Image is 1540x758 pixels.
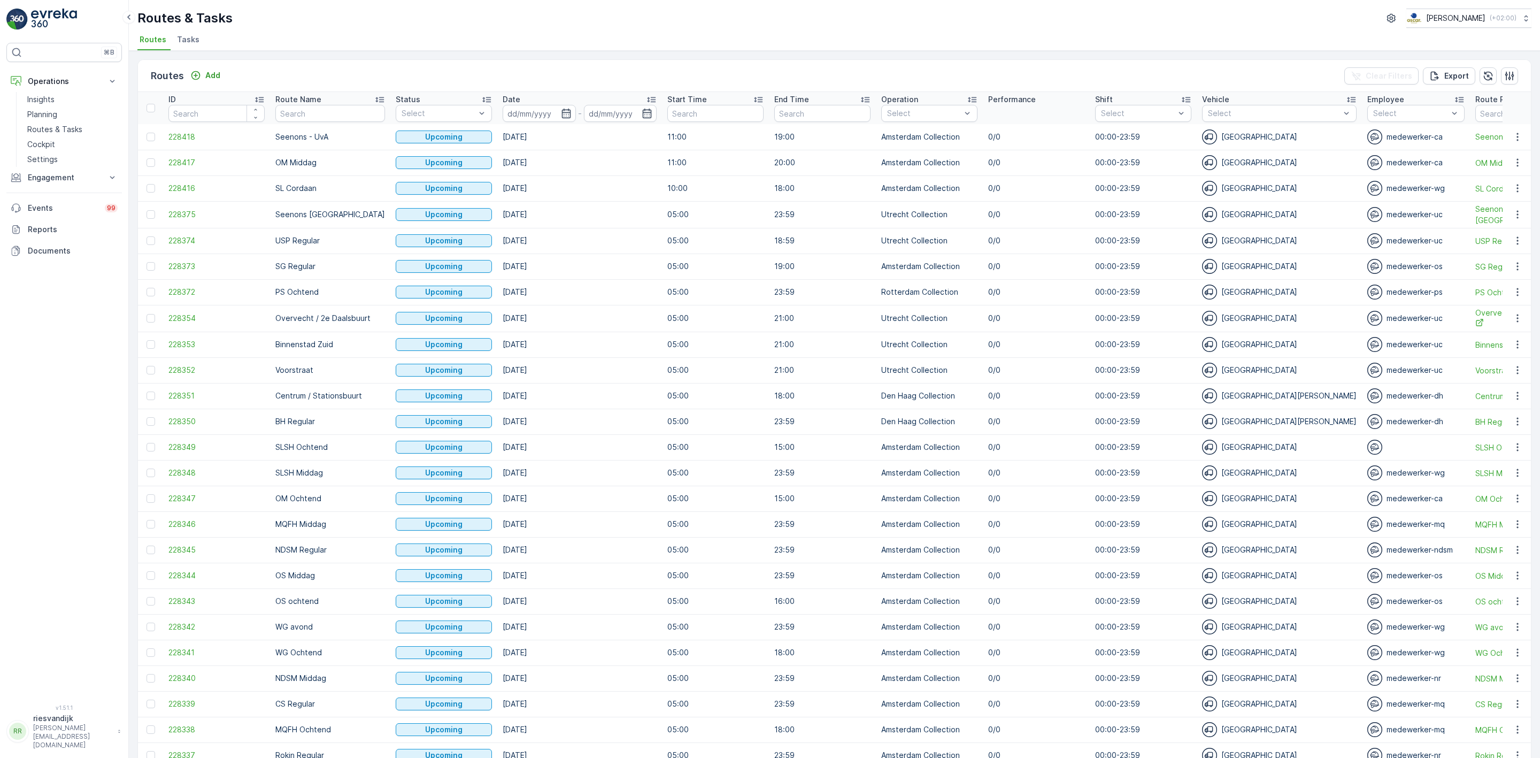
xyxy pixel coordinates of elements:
a: 228344 [168,570,265,581]
p: ( +02:00 ) [1490,14,1516,22]
p: Route Name [275,94,321,105]
div: Toggle Row Selected [147,597,155,606]
span: 228342 [168,622,265,632]
p: Amsterdam Collection [881,132,977,142]
td: [DATE] [497,563,662,588]
a: 228339 [168,699,265,709]
a: Events99 [6,197,122,219]
button: RRriesvandijk[PERSON_NAME][EMAIL_ADDRESS][DOMAIN_NAME] [6,713,122,749]
img: svg%3e [1367,517,1382,532]
button: [PERSON_NAME](+02:00) [1406,9,1531,28]
img: logo_light-DOdMpM7g.png [31,9,77,30]
td: [DATE] [497,332,662,357]
a: 228375 [168,209,265,220]
img: svg%3e [1367,233,1382,248]
img: svg%3e [1202,491,1217,506]
a: 228348 [168,468,265,478]
a: 228418 [168,132,265,142]
p: Upcoming [425,157,463,168]
td: [DATE] [497,254,662,279]
p: Employee [1367,94,1404,105]
img: svg%3e [1367,414,1382,429]
td: [DATE] [497,717,662,742]
a: Cockpit [23,137,122,152]
p: Upcoming [425,519,463,530]
img: svg%3e [1202,233,1217,248]
td: [DATE] [497,511,662,537]
td: [DATE] [497,691,662,717]
span: Tasks [177,34,199,45]
img: svg%3e [1202,619,1217,634]
p: Operation [881,94,918,105]
a: 228352 [168,365,265,376]
td: [DATE] [497,434,662,460]
td: [DATE] [497,305,662,332]
div: Toggle Row Selected [147,546,155,554]
div: Toggle Row Selected [147,674,155,683]
p: Start Time [667,94,707,105]
p: [PERSON_NAME][EMAIL_ADDRESS][DOMAIN_NAME] [33,724,112,749]
span: 228354 [168,313,265,324]
p: Events [28,203,98,213]
p: Engagement [28,172,101,183]
a: Routes & Tasks [23,122,122,137]
a: 228372 [168,287,265,297]
p: Upcoming [425,673,463,684]
p: 19:00 [774,132,871,142]
img: svg%3e [1202,671,1217,686]
div: Toggle Row Selected [147,623,155,631]
a: 228351 [168,391,265,401]
p: Upcoming [425,183,463,194]
div: Toggle Row Selected [147,417,155,426]
div: Toggle Row Selected [147,443,155,451]
input: dd/mm/yyyy [584,105,657,122]
button: Engagement [6,167,122,188]
a: Planning [23,107,122,122]
div: Toggle Row Selected [147,314,155,323]
div: Toggle Row Selected [147,700,155,708]
input: Search [774,105,871,122]
p: Status [396,94,420,105]
button: Upcoming [396,131,492,143]
span: 228417 [168,157,265,168]
p: Route Plan [1475,94,1515,105]
div: Toggle Row Selected [147,494,155,503]
a: 228374 [168,235,265,246]
p: Upcoming [425,570,463,581]
a: 228349 [168,442,265,453]
a: Reports [6,219,122,240]
a: 228347 [168,493,265,504]
p: Planning [27,109,57,120]
p: Reports [28,224,118,235]
p: Shift [1095,94,1113,105]
div: Toggle Row Selected [147,262,155,271]
p: Upcoming [425,724,463,735]
p: - [578,107,582,120]
span: 228343 [168,596,265,607]
img: svg%3e [1202,388,1217,403]
div: Toggle Row Selected [147,392,155,400]
img: svg%3e [1202,722,1217,737]
a: 228345 [168,545,265,555]
td: [DATE] [497,383,662,409]
p: Upcoming [425,209,463,220]
p: 99 [107,204,115,212]
p: End Time [774,94,809,105]
span: 228346 [168,519,265,530]
p: Upcoming [425,416,463,427]
img: svg%3e [1367,181,1382,196]
td: [DATE] [497,150,662,175]
img: svg%3e [1202,517,1217,532]
img: svg%3e [1202,259,1217,274]
p: Upcoming [425,365,463,376]
div: Toggle Row Selected [147,725,155,734]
